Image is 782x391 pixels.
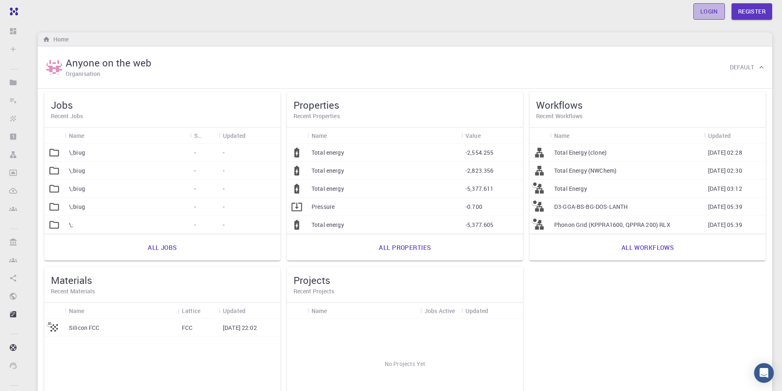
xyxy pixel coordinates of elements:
[481,129,494,142] button: Sort
[424,303,455,319] div: Jobs Active
[612,238,683,257] a: All workflows
[219,128,280,144] div: Updated
[51,274,274,287] h5: Materials
[200,304,213,317] button: Sort
[554,185,587,193] p: Total Energy
[754,363,774,383] div: Open Intercom Messenger
[190,128,219,144] div: Status
[194,128,202,144] div: Status
[554,203,628,211] p: D3-GGA-BS-BG-DOS-LANTH
[732,3,772,20] a: Register
[530,128,550,144] div: Icon
[223,185,225,193] p: -
[327,304,340,317] button: Sort
[51,98,274,112] h5: Jobs
[461,128,523,144] div: Value
[194,185,196,193] p: -
[693,3,725,20] a: Login
[202,129,215,142] button: Sort
[41,35,70,44] nav: breadcrumb
[307,303,420,319] div: Name
[194,203,196,211] p: -
[223,221,225,229] p: -
[50,35,69,44] h6: Home
[704,128,766,144] div: Updated
[550,128,704,144] div: Name
[85,304,98,317] button: Sort
[708,149,742,157] p: [DATE] 02:28
[294,287,516,296] h6: Recent Projects
[69,185,85,193] p: \;biug
[219,303,280,319] div: Updated
[294,112,516,121] h6: Recent Properties
[466,128,481,144] div: Value
[294,274,516,287] h5: Projects
[461,303,523,319] div: Updated
[66,69,100,78] h6: Organisation
[708,185,742,193] p: [DATE] 03:12
[65,128,190,144] div: Name
[554,149,607,157] p: Total Energy (clone)
[287,128,307,144] div: Icon
[554,221,670,229] p: Phonon Grid (KPPRA1600, QPPRA 200) RLX
[570,129,583,142] button: Sort
[287,303,307,319] div: Icon
[420,303,461,319] div: Jobs Active
[223,324,257,332] p: [DATE] 22:02
[178,303,219,319] div: Lattice
[51,112,274,121] h6: Recent Jobs
[194,167,196,175] p: -
[294,98,516,112] h5: Properties
[312,167,344,175] p: Total energy
[182,303,200,319] div: Lattice
[46,59,62,75] img: Anyone on the web
[312,203,335,211] p: Pressure
[245,129,259,142] button: Sort
[69,149,85,157] p: \;biug
[312,303,327,319] div: Name
[38,46,772,89] div: Anyone on the webAnyone on the webOrganisationDefault
[488,304,501,317] button: Sort
[69,221,73,229] p: \;
[194,221,196,229] p: -
[327,129,340,142] button: Sort
[708,167,742,175] p: [DATE] 02:30
[730,63,754,72] h6: Default
[536,112,759,121] h6: Recent Workflows
[182,324,193,332] p: FCC
[66,56,151,69] h5: Anyone on the web
[51,287,274,296] h6: Recent Materials
[85,129,98,142] button: Sort
[223,149,225,157] p: -
[708,221,742,229] p: [DATE] 05:39
[536,98,759,112] h5: Workflows
[312,221,344,229] p: Total energy
[312,185,344,193] p: Total energy
[312,128,327,144] div: Name
[223,203,225,211] p: -
[7,7,18,16] img: logo
[194,149,196,157] p: -
[312,149,344,157] p: Total energy
[466,221,494,229] p: -5,377.605
[65,303,178,319] div: Name
[731,129,744,142] button: Sort
[69,203,85,211] p: \;biug
[245,304,259,317] button: Sort
[466,167,494,175] p: -2,823.356
[69,128,85,144] div: Name
[307,128,461,144] div: Name
[554,128,570,144] div: Name
[708,128,731,144] div: Updated
[44,303,65,319] div: Icon
[466,149,494,157] p: -2,554.255
[69,324,100,332] p: Silicon FCC
[466,185,494,193] p: -5,377.611
[370,238,440,257] a: All properties
[466,203,482,211] p: -0.700
[223,303,245,319] div: Updated
[708,203,742,211] p: [DATE] 05:39
[223,128,245,144] div: Updated
[554,167,617,175] p: Total Energy (NWChem)
[223,167,225,175] p: -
